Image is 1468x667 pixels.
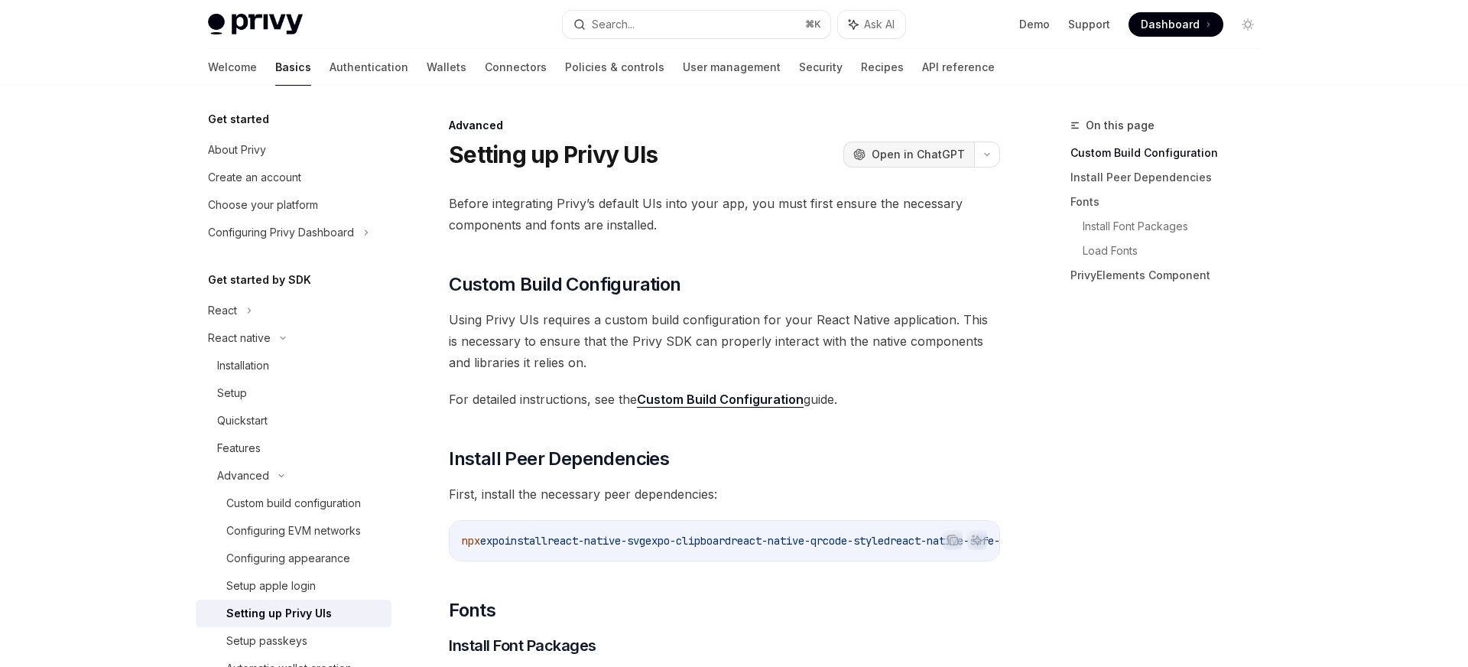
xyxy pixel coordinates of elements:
div: Create an account [208,168,301,187]
a: Setup apple login [196,572,391,600]
button: Toggle dark mode [1236,12,1260,37]
a: Installation [196,352,391,379]
a: Setup [196,379,391,407]
a: Authentication [330,49,408,86]
a: Setting up Privy UIs [196,600,391,627]
a: Fonts [1070,190,1272,214]
a: Setup passkeys [196,627,391,655]
span: Install Peer Dependencies [449,447,669,471]
a: User management [683,49,781,86]
div: Custom build configuration [226,494,361,512]
div: Advanced [217,467,269,485]
div: Search... [592,15,635,34]
a: Support [1068,17,1110,32]
div: Choose your platform [208,196,318,214]
span: Open in ChatGPT [872,147,965,162]
span: For detailed instructions, see the guide. [449,389,1000,410]
button: Ask AI [967,530,987,550]
div: Setting up Privy UIs [226,604,332,623]
span: react-native-svg [547,534,645,548]
a: Custom Build Configuration [637,392,804,408]
a: Configuring EVM networks [196,517,391,545]
div: Configuring appearance [226,549,350,568]
a: About Privy [196,136,391,164]
div: Installation [217,356,269,375]
span: Ask AI [864,17,895,32]
a: Create an account [196,164,391,191]
button: Open in ChatGPT [843,142,974,168]
a: Features [196,434,391,462]
span: react-native-safe-area-context [890,534,1073,548]
a: Dashboard [1129,12,1223,37]
button: Search...⌘K [563,11,830,38]
div: Advanced [449,118,1000,133]
span: react-native-qrcode-styled [731,534,890,548]
div: React native [208,329,271,347]
div: React [208,301,237,320]
img: light logo [208,14,303,35]
a: Quickstart [196,407,391,434]
div: Setup passkeys [226,632,307,650]
span: expo [480,534,505,548]
h5: Get started [208,110,269,129]
a: Choose your platform [196,191,391,219]
span: ⌘ K [805,18,821,31]
a: Recipes [861,49,904,86]
a: Wallets [427,49,466,86]
a: Policies & controls [565,49,664,86]
a: Basics [275,49,311,86]
a: Connectors [485,49,547,86]
div: Configuring Privy Dashboard [208,223,354,242]
div: Setup apple login [226,577,316,595]
span: Fonts [449,598,495,623]
a: API reference [922,49,995,86]
div: Quickstart [217,412,268,430]
span: Using Privy UIs requires a custom build configuration for your React Native application. This is ... [449,309,1000,373]
span: On this page [1086,116,1155,135]
button: Copy the contents from the code block [943,530,963,550]
button: Ask AI [838,11,905,38]
a: Custom build configuration [196,490,391,517]
a: Security [799,49,843,86]
span: Install Font Packages [449,635,596,656]
span: Custom Build Configuration [449,272,680,297]
a: Load Fonts [1083,239,1272,263]
a: Install Font Packages [1083,214,1272,239]
a: Configuring appearance [196,545,391,572]
span: Before integrating Privy’s default UIs into your app, you must first ensure the necessary compone... [449,193,1000,236]
div: Setup [217,384,247,402]
span: Dashboard [1141,17,1200,32]
h5: Get started by SDK [208,271,311,289]
div: Features [217,439,261,457]
a: PrivyElements Component [1070,263,1272,288]
span: npx [462,534,480,548]
div: About Privy [208,141,266,159]
span: install [505,534,547,548]
a: Install Peer Dependencies [1070,165,1272,190]
a: Custom Build Configuration [1070,141,1272,165]
span: expo-clipboard [645,534,731,548]
h1: Setting up Privy UIs [449,141,658,168]
span: First, install the necessary peer dependencies: [449,483,1000,505]
a: Welcome [208,49,257,86]
div: Configuring EVM networks [226,522,361,540]
a: Demo [1019,17,1050,32]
